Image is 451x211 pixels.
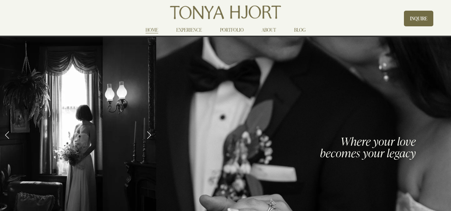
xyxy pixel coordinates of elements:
img: Tonya Hjort [169,3,282,22]
a: HOME [146,26,158,34]
a: PORTFOLIO [220,26,244,34]
a: EXPERIENCE [176,26,202,34]
a: ABOUT [262,26,276,34]
a: Next Slide [142,125,156,145]
a: BLOG [294,26,305,34]
a: INQUIRE [404,11,433,26]
h3: Where your love becomes your legacy [312,135,416,159]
